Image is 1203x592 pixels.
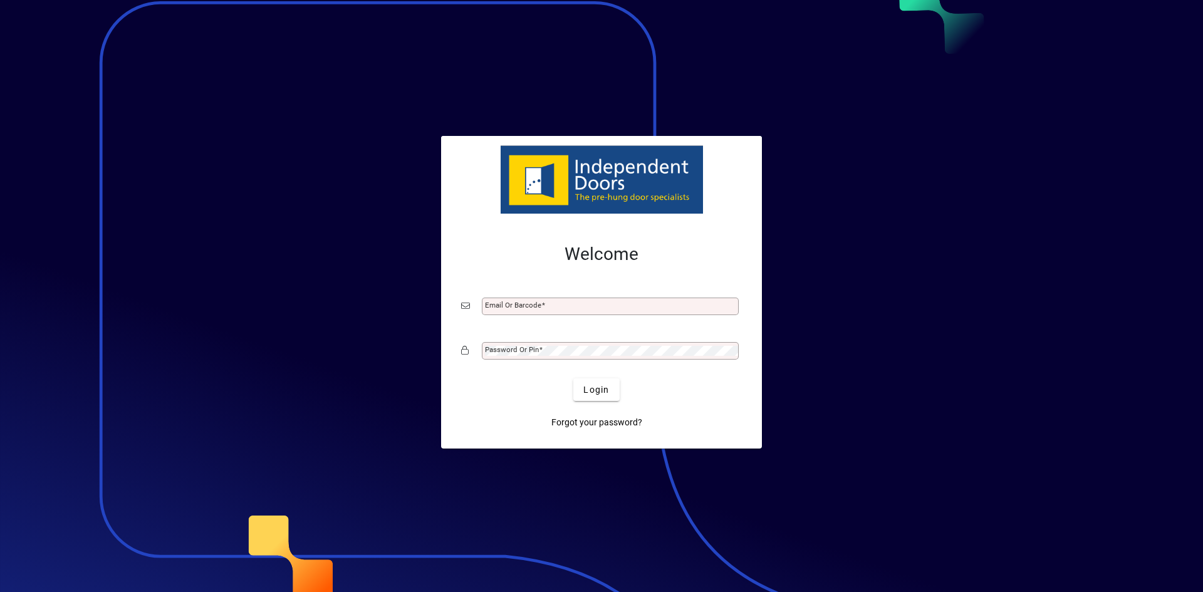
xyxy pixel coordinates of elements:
button: Login [573,378,619,401]
span: Login [583,383,609,397]
a: Forgot your password? [546,411,647,434]
span: Forgot your password? [551,416,642,429]
mat-label: Email or Barcode [485,301,541,309]
h2: Welcome [461,244,742,265]
mat-label: Password or Pin [485,345,539,354]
